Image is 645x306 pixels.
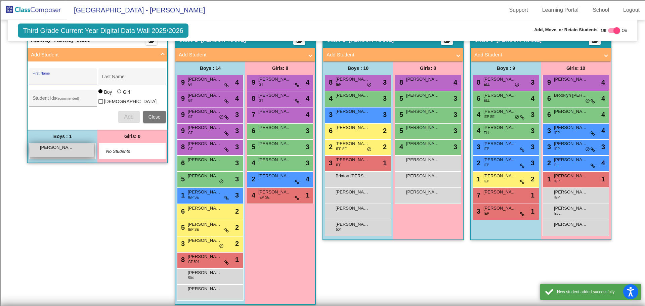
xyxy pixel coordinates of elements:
span: IEP [484,179,489,184]
button: Close [143,111,166,123]
span: 3 [454,93,457,103]
span: [PERSON_NAME] [483,205,517,212]
span: 8 [475,79,480,86]
span: 3 [454,110,457,120]
div: Boys : 1 [28,130,97,143]
span: [PERSON_NAME] [188,269,221,276]
button: Print Students Details [293,35,305,45]
span: [PERSON_NAME] [406,124,440,131]
div: WEBSITE [3,216,642,222]
span: [PERSON_NAME] [406,173,440,179]
div: Girl [123,89,130,95]
span: IEP [484,163,489,168]
div: Move To ... [3,28,642,34]
span: GT [188,114,193,119]
span: [PERSON_NAME] [336,140,369,147]
span: 4 [235,77,239,87]
span: [PERSON_NAME] [PERSON_NAME] [188,92,221,99]
div: Delete [3,64,642,70]
div: MORE [3,228,642,234]
span: [PERSON_NAME] [336,221,369,228]
span: ELL [484,130,490,135]
span: 1 [306,190,309,200]
span: 4 [601,158,605,168]
span: 9 [179,111,185,118]
span: 4 [250,191,255,199]
span: 4 [306,93,309,103]
span: GT [188,82,193,87]
span: 9 [179,127,185,134]
span: [PERSON_NAME] [258,140,292,147]
span: ELL [484,98,490,103]
span: 6 [546,95,551,102]
div: Add Student [28,61,167,130]
span: do_not_disturb_alt [515,115,519,120]
div: Boys : 9 [471,61,541,75]
span: 2 [235,222,239,232]
span: 8 [179,256,185,263]
mat-expansion-panel-header: Add Student [323,48,463,61]
span: [PERSON_NAME] [406,108,440,115]
div: JOURNAL [3,222,642,228]
div: MOVE [3,192,642,198]
span: 4 [475,127,480,134]
span: IEP [554,130,560,135]
span: [PERSON_NAME] [258,92,292,99]
span: 2 [383,126,387,136]
div: New source [3,198,642,204]
mat-expansion-panel-header: Add Student [471,48,611,61]
span: [PERSON_NAME] [554,108,588,115]
span: [PERSON_NAME] [258,189,292,195]
span: 1 [179,191,185,199]
span: 2 [327,143,333,150]
span: 3 [383,93,387,103]
span: [PERSON_NAME] [483,189,517,195]
span: 1 [531,190,534,200]
span: [PERSON_NAME] [483,173,517,179]
span: 1 [546,175,551,183]
span: 4 [250,159,255,167]
span: 9 [179,95,185,102]
span: IEP [484,146,489,151]
span: ELL [554,211,560,216]
span: IEP SE [188,227,199,232]
span: 4 [327,95,333,102]
span: 3 [306,158,309,168]
span: IEP SE [336,146,347,151]
div: Home [3,180,642,186]
span: 3 [531,126,534,136]
span: [PERSON_NAME] [406,92,440,99]
div: BOOK [3,210,642,216]
span: 9 [546,79,551,86]
span: 6 [475,95,480,102]
span: 5 [398,95,403,102]
mat-panel-title: Add Student [474,51,599,59]
span: 2 [250,175,255,183]
span: IEP [336,163,341,168]
div: Home [3,3,140,9]
span: 4 [306,77,309,87]
span: [PERSON_NAME] [188,205,221,212]
span: [PERSON_NAME] [483,92,517,99]
span: 7 [475,191,480,199]
span: GT [188,146,193,151]
span: do_not_disturb_alt [585,98,590,104]
span: 1 [383,158,387,168]
span: ELL [484,82,490,87]
span: GT [259,82,263,87]
input: Search sources [3,234,62,242]
span: do_not_disturb_alt [219,179,224,184]
div: Journal [3,100,642,106]
span: do_not_disturb_alt [219,115,224,120]
span: [PERSON_NAME] [188,286,221,292]
span: 2 [383,142,387,152]
input: Last Name [102,77,162,82]
span: [PERSON_NAME] [483,108,517,115]
span: [PERSON_NAME] [483,140,517,147]
div: CANCEL [3,186,642,192]
span: Off [601,28,606,34]
span: do_not_disturb_alt [367,82,372,88]
div: Girls: 0 [97,130,167,143]
span: 4 [601,77,605,87]
span: [PERSON_NAME] [188,157,221,163]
